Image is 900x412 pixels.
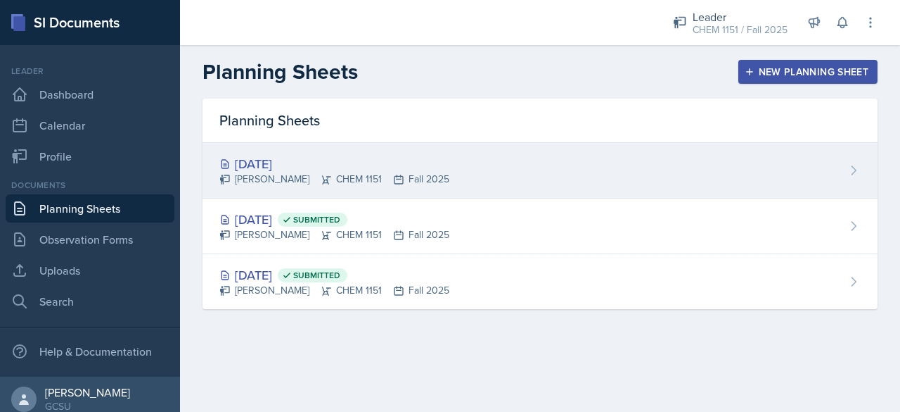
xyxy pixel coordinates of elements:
button: New Planning Sheet [738,60,877,84]
span: Submitted [293,270,340,281]
div: New Planning Sheet [747,66,868,77]
a: Observation Forms [6,225,174,254]
div: Leader [693,8,787,25]
div: CHEM 1151 / Fall 2025 [693,23,787,37]
a: [DATE] Submitted [PERSON_NAME]CHEM 1151Fall 2025 [202,254,877,309]
div: [PERSON_NAME] CHEM 1151 Fall 2025 [219,172,449,187]
span: Submitted [293,214,340,225]
div: [PERSON_NAME] CHEM 1151 Fall 2025 [219,283,449,298]
a: [DATE] [PERSON_NAME]CHEM 1151Fall 2025 [202,143,877,199]
a: Calendar [6,111,174,139]
div: [DATE] [219,266,449,285]
div: Leader [6,65,174,77]
a: Dashboard [6,80,174,108]
a: Search [6,287,174,316]
div: [DATE] [219,210,449,229]
a: Uploads [6,256,174,285]
div: Documents [6,179,174,192]
h2: Planning Sheets [202,59,358,85]
div: [PERSON_NAME] CHEM 1151 Fall 2025 [219,227,449,242]
a: Planning Sheets [6,194,174,223]
div: Planning Sheets [202,99,877,143]
div: [DATE] [219,154,449,173]
div: [PERSON_NAME] [45,385,130,399]
div: Help & Documentation [6,337,174,366]
a: Profile [6,142,174,170]
a: [DATE] Submitted [PERSON_NAME]CHEM 1151Fall 2025 [202,199,877,254]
